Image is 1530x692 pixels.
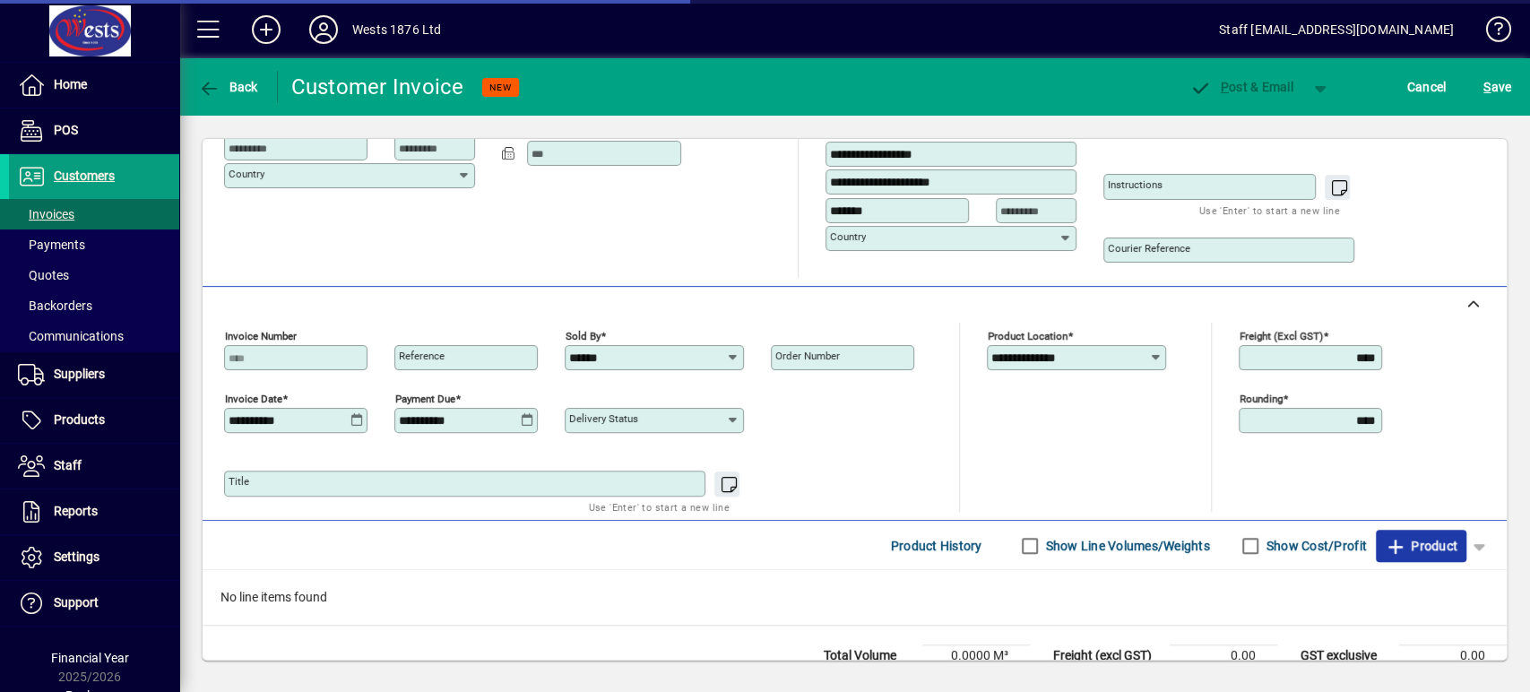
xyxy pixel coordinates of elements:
a: Staff [9,444,179,489]
span: ave [1483,73,1511,101]
span: Staff [54,458,82,472]
button: Save [1479,71,1516,103]
div: Customer Invoice [291,73,464,101]
span: Backorders [18,298,92,313]
span: Invoices [18,207,74,221]
mat-label: Country [229,168,264,180]
a: Payments [9,229,179,260]
span: Settings [54,549,99,564]
div: Wests 1876 Ltd [352,15,441,44]
div: Staff [EMAIL_ADDRESS][DOMAIN_NAME] [1219,15,1454,44]
span: Products [54,412,105,427]
a: Invoices [9,199,179,229]
td: Total Volume [815,645,922,667]
a: Home [9,63,179,108]
span: Back [198,80,258,94]
mat-label: Payment due [395,393,455,405]
a: Support [9,581,179,626]
a: Knowledge Base [1472,4,1508,62]
span: Quotes [18,268,69,282]
mat-label: Country [830,230,866,243]
span: P [1221,80,1229,94]
span: POS [54,123,78,137]
button: Add [238,13,295,46]
button: Cancel [1403,71,1451,103]
td: Freight (excl GST) [1044,645,1170,667]
a: Quotes [9,260,179,290]
mat-label: Order number [775,350,840,362]
label: Show Cost/Profit [1263,537,1367,555]
button: Profile [295,13,352,46]
span: Cancel [1407,73,1447,101]
mat-label: Invoice number [225,330,297,342]
a: Suppliers [9,352,179,397]
mat-label: Freight (excl GST) [1240,330,1323,342]
mat-label: Delivery status [569,412,638,425]
a: Communications [9,321,179,351]
td: 0.00 [1399,645,1507,667]
a: Reports [9,489,179,534]
mat-label: Reference [399,350,445,362]
span: Support [54,595,99,610]
mat-label: Rounding [1240,393,1283,405]
mat-hint: Use 'Enter' to start a new line [589,497,730,517]
span: NEW [489,82,512,93]
span: S [1483,80,1491,94]
span: Suppliers [54,367,105,381]
span: Communications [18,329,124,343]
button: Product History [884,530,990,562]
mat-hint: Use 'Enter' to start a new line [1199,200,1340,221]
mat-label: Title [229,475,249,488]
span: Payments [18,238,85,252]
mat-label: Invoice date [225,393,282,405]
span: Product History [891,532,982,560]
span: ost & Email [1189,80,1293,94]
a: Settings [9,535,179,580]
td: GST exclusive [1292,645,1399,667]
label: Show Line Volumes/Weights [1042,537,1210,555]
span: Reports [54,504,98,518]
span: Home [54,77,87,91]
a: Backorders [9,290,179,321]
div: No line items found [203,570,1507,625]
mat-label: Instructions [1108,178,1163,191]
span: Product [1385,532,1457,560]
span: Financial Year [51,651,129,665]
span: Customers [54,169,115,183]
a: POS [9,108,179,153]
mat-label: Sold by [566,330,601,342]
td: 0.00 [1170,645,1277,667]
td: 0.0000 M³ [922,645,1030,667]
a: Products [9,398,179,443]
mat-label: Product location [988,330,1068,342]
app-page-header-button: Back [179,71,278,103]
button: Product [1376,530,1466,562]
button: Back [194,71,263,103]
mat-label: Courier Reference [1108,242,1190,255]
button: Post & Email [1180,71,1302,103]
